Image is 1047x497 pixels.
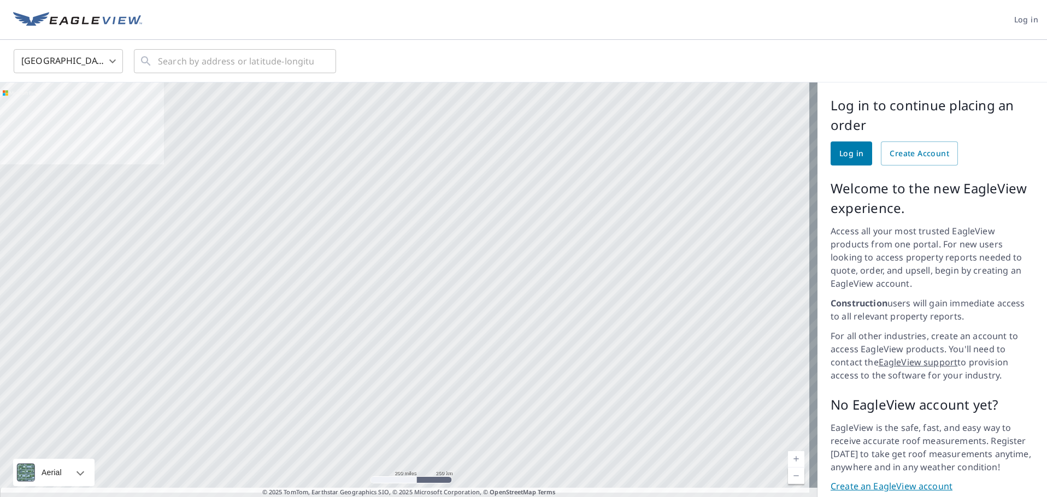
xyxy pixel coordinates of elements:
[158,46,314,76] input: Search by address or latitude-longitude
[890,147,949,161] span: Create Account
[538,488,556,496] a: Terms
[831,297,887,309] strong: Construction
[490,488,536,496] a: OpenStreetMap
[879,356,958,368] a: EagleView support
[788,451,804,468] a: Current Level 5, Zoom In
[14,46,123,76] div: [GEOGRAPHIC_DATA]
[831,329,1034,382] p: For all other industries, create an account to access EagleView products. You'll need to contact ...
[831,395,1034,415] p: No EagleView account yet?
[38,459,65,486] div: Aerial
[262,488,556,497] span: © 2025 TomTom, Earthstar Geographics SIO, © 2025 Microsoft Corporation, ©
[1014,13,1038,27] span: Log in
[13,12,142,28] img: EV Logo
[13,459,95,486] div: Aerial
[788,468,804,484] a: Current Level 5, Zoom Out
[831,141,872,165] a: Log in
[831,297,1034,323] p: users will gain immediate access to all relevant property reports.
[831,421,1034,474] p: EagleView is the safe, fast, and easy way to receive accurate roof measurements. Register [DATE] ...
[831,179,1034,218] p: Welcome to the new EagleView experience.
[881,141,958,165] a: Create Account
[839,147,863,161] span: Log in
[831,480,1034,493] a: Create an EagleView account
[831,224,1034,290] p: Access all your most trusted EagleView products from one portal. For new users looking to access ...
[831,96,1034,135] p: Log in to continue placing an order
